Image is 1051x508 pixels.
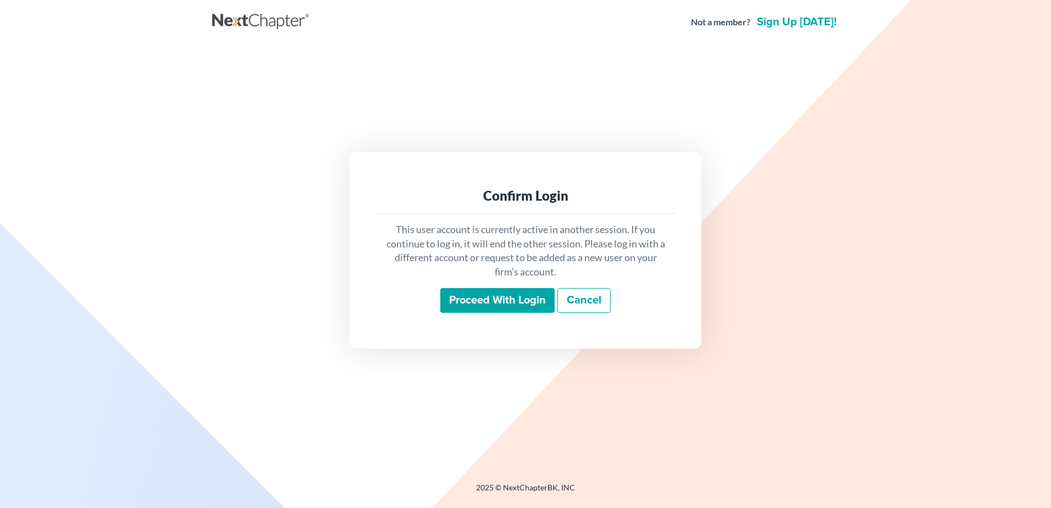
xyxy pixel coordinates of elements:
[557,288,611,313] a: Cancel
[385,223,666,279] p: This user account is currently active in another session. If you continue to log in, it will end ...
[212,482,839,502] div: 2025 © NextChapterBK, INC
[385,187,666,205] div: Confirm Login
[440,288,555,313] input: Proceed with login
[755,16,839,27] a: Sign up [DATE]!
[691,16,750,29] strong: Not a member?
